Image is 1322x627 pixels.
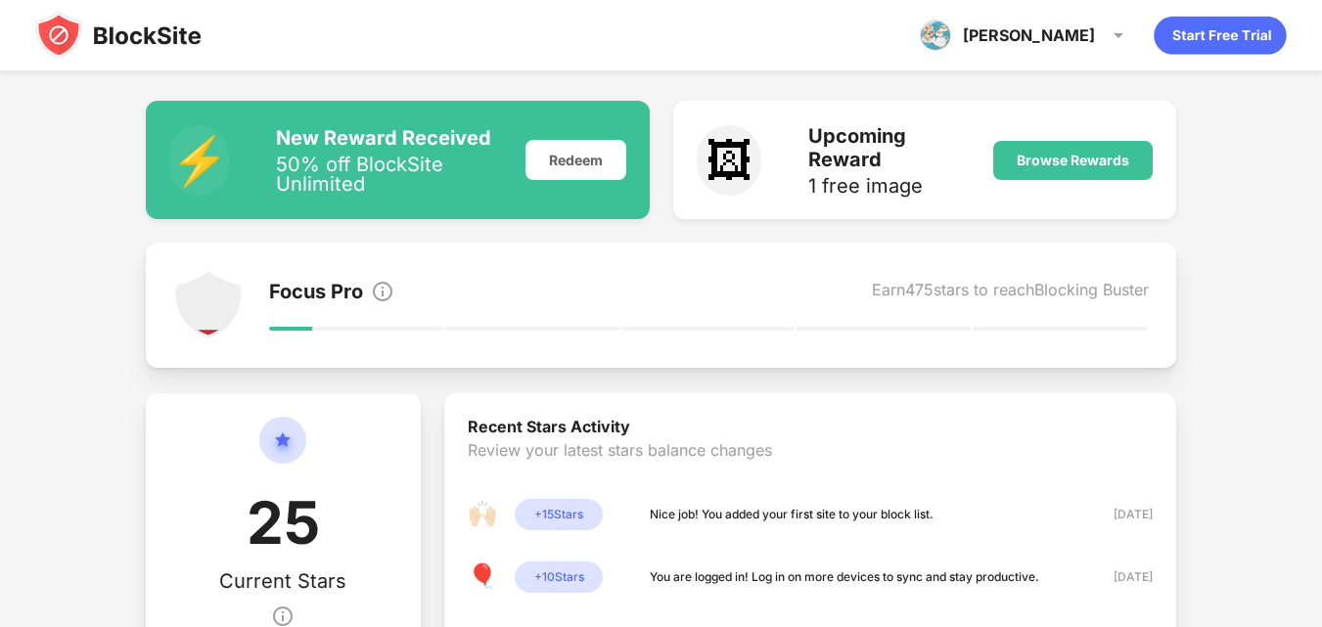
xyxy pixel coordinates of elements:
[169,125,230,196] div: ⚡️
[963,25,1095,45] div: [PERSON_NAME]
[1083,567,1153,587] div: [DATE]
[35,12,202,59] img: blocksite-icon-black.svg
[468,499,499,530] div: 🙌🏻
[269,280,363,307] div: Focus Pro
[650,505,934,524] div: Nice job! You added your first site to your block list.
[173,270,244,340] img: points-level-1.svg
[650,567,1039,587] div: You are logged in! Log in on more devices to sync and stay productive.
[1154,16,1287,55] div: animation
[247,487,320,569] div: 25
[808,176,971,196] div: 1 free image
[468,561,499,593] div: 🎈
[219,569,346,593] div: Current Stars
[525,140,626,180] div: Redeem
[1083,505,1153,524] div: [DATE]
[276,155,501,194] div: 50% off BlockSite Unlimited
[872,280,1149,307] div: Earn 475 stars to reach Blocking Buster
[515,561,603,593] div: + 10 Stars
[468,417,1153,440] div: Recent Stars Activity
[515,499,603,530] div: + 15 Stars
[468,440,1153,499] div: Review your latest stars balance changes
[920,20,951,51] img: ALV-UjUUCz95IzNFj5z_3kW7pyvr3SvK6-ykSXsPTw1ETfEQB8jEkHdvW1LF9bEKSOB_c-anfgwJG4pSw0H9M1ZdWmksJnMAy...
[697,125,761,196] div: 🖼
[259,417,306,487] img: circle-star.svg
[276,126,501,150] div: New Reward Received
[808,124,971,171] div: Upcoming Reward
[1017,153,1129,168] div: Browse Rewards
[371,280,394,303] img: info.svg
